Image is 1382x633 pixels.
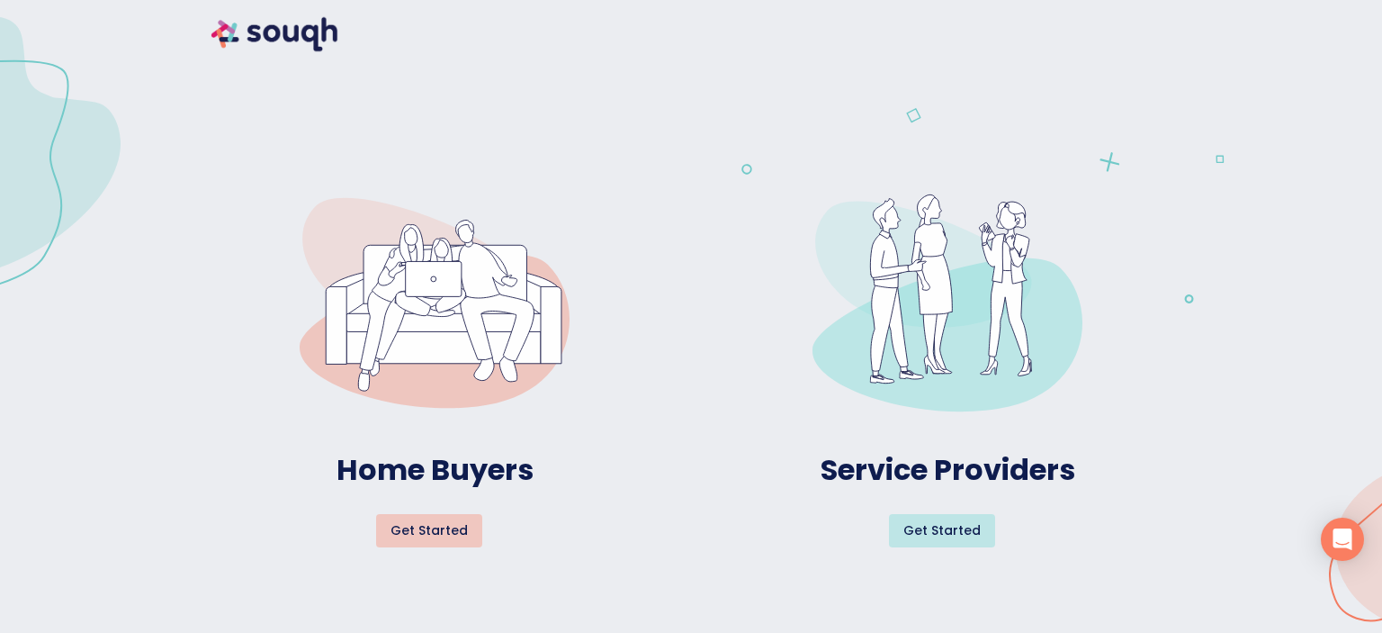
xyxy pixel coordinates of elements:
[821,452,1075,488] h4: Service Providers
[376,514,482,547] button: Get started
[1321,518,1364,561] div: Open Intercom Messenger
[300,181,570,425] img: entry-point-HB
[889,514,995,547] button: Get started
[337,452,534,488] h4: Home Buyers
[903,520,981,542] span: Get started
[812,181,1082,425] img: entry-point-sp
[390,520,468,542] span: Get started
